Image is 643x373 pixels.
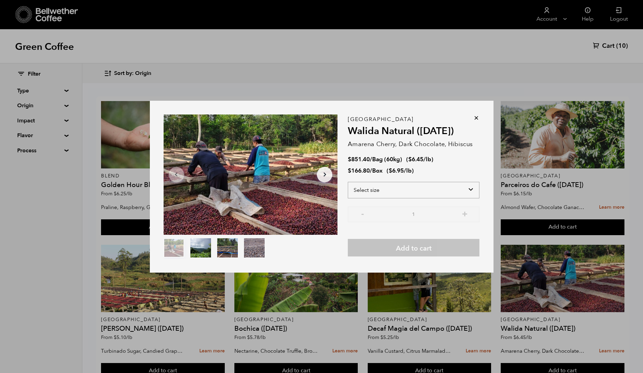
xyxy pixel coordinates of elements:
[408,155,423,163] bdi: 6.45
[408,155,412,163] span: $
[370,167,372,175] span: /
[370,155,372,163] span: /
[348,155,351,163] span: $
[348,239,479,256] button: Add to cart
[348,167,351,175] span: $
[423,155,431,163] span: /lb
[461,210,469,217] button: +
[348,155,370,163] bdi: 851.40
[348,140,479,149] p: Amarena Cherry, Dark Chocolate, Hibiscus
[406,155,433,163] span: ( )
[348,167,370,175] bdi: 166.80
[389,167,404,175] bdi: 6.95
[389,167,392,175] span: $
[348,125,479,137] h2: Walida Natural ([DATE])
[387,167,414,175] span: ( )
[404,167,412,175] span: /lb
[372,155,402,163] span: Bag (60kg)
[372,167,383,175] span: Box
[358,210,367,217] button: -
